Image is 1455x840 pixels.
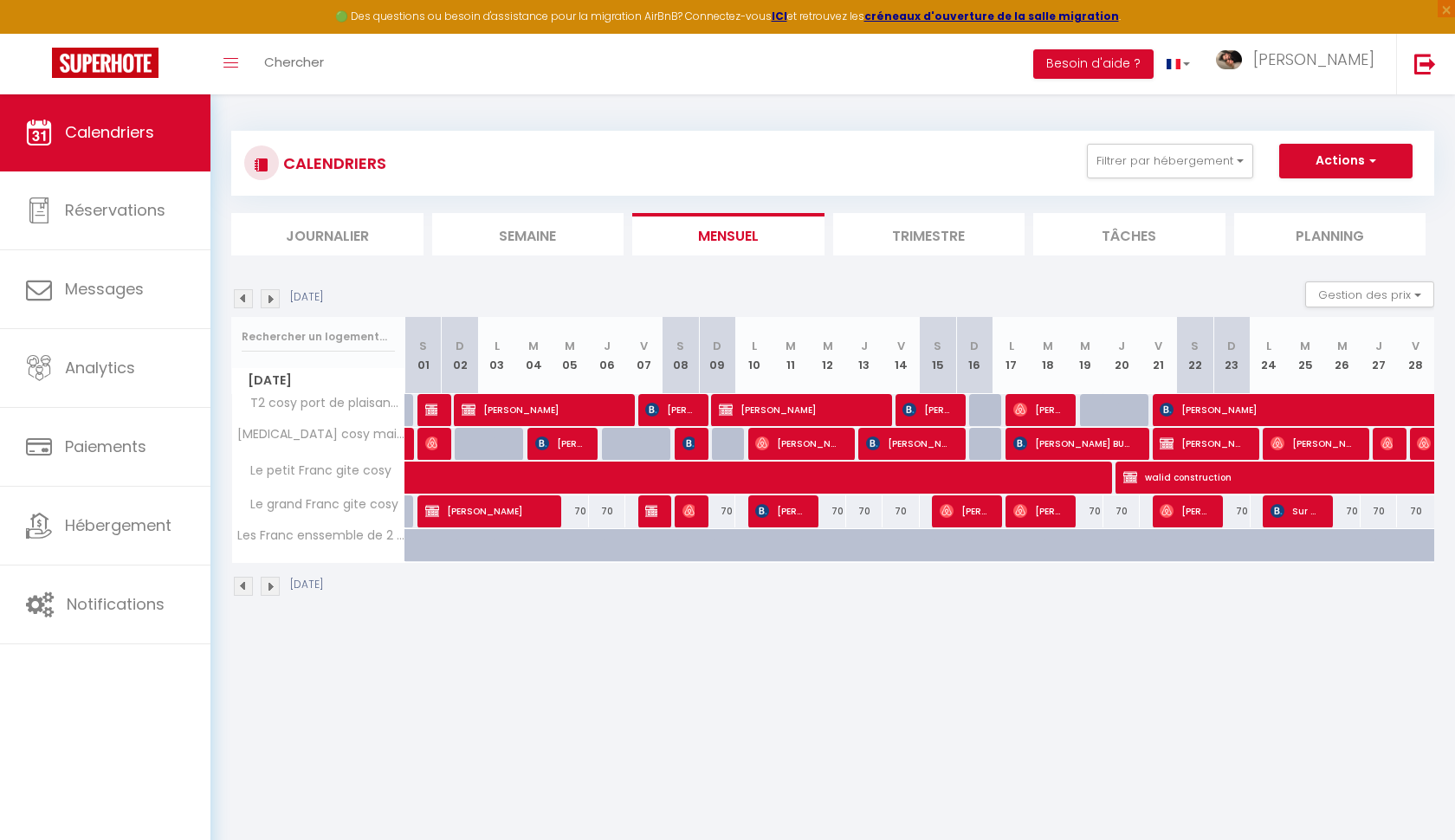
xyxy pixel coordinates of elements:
[425,427,437,460] span: [PERSON_NAME]
[1361,495,1397,527] div: 70
[846,317,883,394] th: 13
[65,121,154,143] span: Calendriers
[1323,495,1360,527] div: 70
[52,48,158,78] img: Super Booking
[405,317,442,394] th: 01
[1013,393,1062,426] span: [PERSON_NAME] Sopha
[773,317,809,394] th: 11
[645,494,657,527] span: [PERSON_NAME]
[1203,34,1396,94] a: ... [PERSON_NAME]
[940,494,988,527] span: [PERSON_NAME]
[535,427,584,460] span: [PERSON_NAME]
[846,495,883,527] div: 70
[1337,338,1348,354] abbr: M
[589,495,625,527] div: 70
[589,317,625,394] th: 06
[552,495,588,527] div: 70
[699,495,735,527] div: 70
[264,53,324,71] span: Chercher
[495,338,500,354] abbr: L
[755,494,804,527] span: [PERSON_NAME]
[1066,495,1103,527] div: 70
[1251,317,1287,394] th: 24
[1361,317,1397,394] th: 27
[772,9,787,23] a: ICI
[640,338,648,354] abbr: V
[866,427,951,460] span: [PERSON_NAME]
[864,9,1119,23] a: créneaux d'ouverture de la salle migration
[934,338,941,354] abbr: S
[1103,495,1140,527] div: 70
[432,213,624,255] li: Semaine
[290,577,323,593] p: [DATE]
[809,317,845,394] th: 12
[713,338,721,354] abbr: D
[663,317,699,394] th: 08
[1160,494,1208,527] span: [PERSON_NAME]
[1160,427,1245,460] span: [PERSON_NAME]
[1013,427,1135,460] span: [PERSON_NAME] BUGS
[682,494,695,527] span: [PERSON_NAME]
[290,289,323,306] p: [DATE]
[251,34,337,94] a: Chercher
[442,317,478,394] th: 02
[861,338,868,354] abbr: J
[515,317,552,394] th: 04
[1305,281,1434,307] button: Gestion des prix
[1266,338,1271,354] abbr: L
[1033,49,1154,79] button: Besoin d'aide ?
[752,338,757,354] abbr: L
[1397,495,1434,527] div: 70
[1271,494,1319,527] span: Sur Elec'
[478,317,514,394] th: 03
[1154,338,1162,354] abbr: V
[419,338,427,354] abbr: S
[755,427,840,460] span: [PERSON_NAME]
[1087,144,1253,178] button: Filtrer par hébergement
[1213,317,1250,394] th: 23
[425,494,546,527] span: [PERSON_NAME]
[1103,317,1140,394] th: 20
[604,338,611,354] abbr: J
[645,393,694,426] span: [PERSON_NAME]
[682,427,695,460] span: [PERSON_NAME]
[65,357,135,378] span: Analytics
[1213,495,1250,527] div: 70
[65,199,165,221] span: Réservations
[235,529,408,542] span: Les Franc enssemble de 2 gites qui en font un grand
[65,436,146,457] span: Paiements
[552,317,588,394] th: 05
[1033,213,1225,255] li: Tâches
[1287,317,1323,394] th: 25
[1300,338,1310,354] abbr: M
[625,317,662,394] th: 07
[232,368,404,393] span: [DATE]
[235,462,396,481] span: Le petit Franc gite cosy
[242,321,395,352] input: Rechercher un logement...
[65,514,171,536] span: Hébergement
[1414,53,1436,74] img: logout
[632,213,824,255] li: Mensuel
[719,393,876,426] span: [PERSON_NAME]
[920,317,956,394] th: 15
[1013,494,1062,527] span: [PERSON_NAME]
[1323,317,1360,394] th: 26
[1253,48,1374,70] span: [PERSON_NAME]
[833,213,1025,255] li: Trimestre
[1191,338,1199,354] abbr: S
[897,338,905,354] abbr: V
[1009,338,1014,354] abbr: L
[786,338,796,354] abbr: M
[1227,338,1236,354] abbr: D
[956,317,993,394] th: 16
[1043,338,1053,354] abbr: M
[1271,427,1355,460] span: [PERSON_NAME]
[235,394,408,413] span: T2 cosy port de plaisance
[676,338,684,354] abbr: S
[1030,317,1066,394] th: 18
[1177,317,1213,394] th: 22
[231,213,424,255] li: Journalier
[1234,213,1426,255] li: Planning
